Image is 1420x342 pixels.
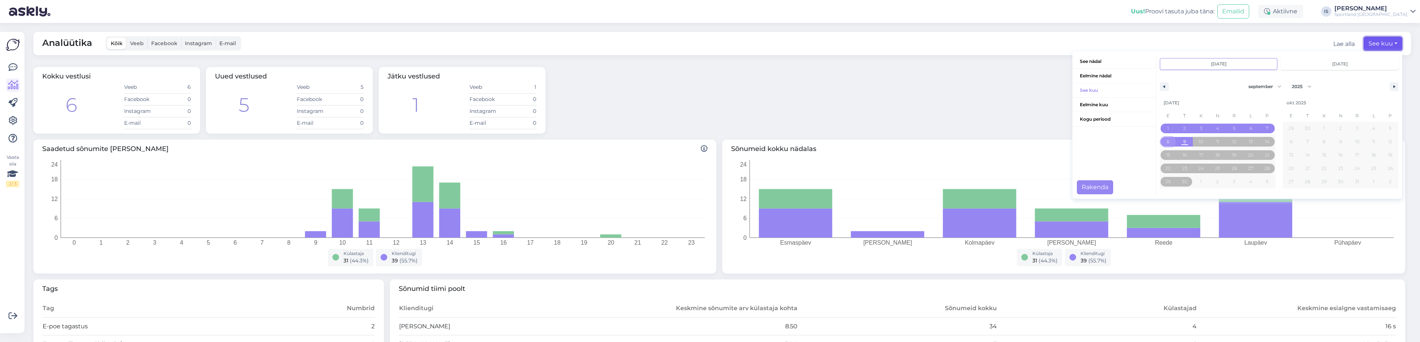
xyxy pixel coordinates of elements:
span: 1 [1167,122,1169,135]
button: 9 [1177,135,1193,148]
span: 21 [1265,148,1269,162]
span: 19 [1388,148,1392,162]
span: 17 [1199,148,1203,162]
button: 12 [1382,135,1399,148]
td: 0 [330,105,364,117]
span: 12 [1388,135,1392,148]
div: Vaata siia [6,154,19,187]
div: 1 [412,91,419,120]
tspan: 13 [420,239,427,246]
button: 20 [1283,162,1300,175]
div: okt 2025 [1283,96,1399,110]
button: Eelmine nädal [1072,69,1156,83]
span: L [1366,110,1382,122]
button: 5 [1382,122,1399,135]
span: 23 [1182,162,1187,175]
span: 5 [1233,122,1235,135]
span: Instagram [185,40,212,47]
button: 13 [1283,148,1300,162]
button: See nädal [1072,54,1156,69]
span: N [1333,110,1349,122]
td: 6 [157,81,191,93]
button: 4 [1210,122,1226,135]
button: 27 [1283,175,1300,188]
span: 30 [1338,175,1343,188]
span: Facebook [151,40,177,47]
tspan: 18 [554,239,561,246]
span: Uued vestlused [215,72,267,80]
button: 14 [1300,148,1316,162]
span: 3 [1200,122,1202,135]
span: P [1382,110,1399,122]
button: 16 [1333,148,1349,162]
button: 10 [1349,135,1366,148]
tspan: 17 [527,239,534,246]
tspan: 15 [474,239,480,246]
td: Facebook [296,93,330,105]
td: E-mail [469,117,503,129]
button: 8 [1316,135,1333,148]
button: 1 [1160,122,1177,135]
span: T [1300,110,1316,122]
button: 4 [1366,122,1382,135]
tspan: 3 [153,239,156,246]
button: 17 [1193,148,1210,162]
span: 27 [1288,175,1294,188]
span: 26 [1232,162,1237,175]
div: Külastaja [1032,250,1058,257]
tspan: Reede [1155,239,1172,246]
button: 1 [1316,122,1333,135]
button: 21 [1259,148,1275,162]
span: 27 [1248,162,1253,175]
tspan: 14 [447,239,453,246]
button: Eelmine kuu [1072,98,1156,112]
span: 13 [1249,135,1253,148]
span: K [1193,110,1210,122]
button: 26 [1226,162,1242,175]
button: Emailid [1217,4,1249,19]
span: 17 [1355,148,1359,162]
div: Lae alla [1333,40,1355,48]
th: Külastajad [997,300,1197,318]
span: 2 [1339,122,1342,135]
th: Tag [42,300,292,318]
tspan: 7 [261,239,264,246]
button: 10 [1193,135,1210,148]
th: Sõnumeid kokku [798,300,998,318]
div: [DATE] [1160,96,1275,110]
span: 26 [1388,162,1393,175]
span: 24 [1198,162,1204,175]
button: 7 [1259,122,1275,135]
button: 19 [1226,148,1242,162]
div: Külastaja [344,250,369,257]
tspan: 4 [180,239,183,246]
input: Continuous [1281,58,1398,70]
span: E [1283,110,1300,122]
button: 18 [1210,148,1226,162]
span: 5 [1389,122,1391,135]
button: 22 [1160,162,1177,175]
td: 0 [503,105,537,117]
span: Kogu periood [1072,112,1156,126]
span: P [1259,110,1275,122]
td: Instagram [469,105,503,117]
span: K [1316,110,1333,122]
button: See kuu [1072,83,1156,98]
td: 0 [503,117,537,129]
span: Kõik [111,40,123,47]
div: 2 / 3 [6,181,19,187]
button: 29 [1316,175,1333,188]
tspan: [PERSON_NAME] [1047,239,1096,246]
th: Keskmine esialgne vastamisaeg [1197,300,1397,318]
span: 8 [1323,135,1326,148]
td: 4 [997,318,1197,335]
span: 24 [1354,162,1360,175]
div: Klienditugi [1081,250,1107,257]
div: [PERSON_NAME] [1334,6,1407,11]
tspan: 6 [233,239,237,246]
tspan: 11 [366,239,373,246]
span: 29 [1165,175,1171,188]
tspan: 24 [51,161,58,167]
